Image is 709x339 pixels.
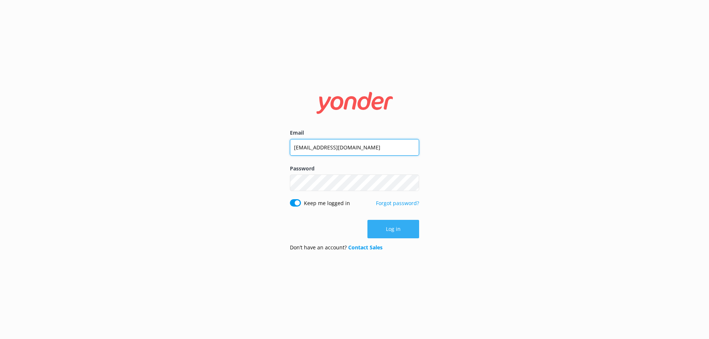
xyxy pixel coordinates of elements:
button: Log in [367,220,419,238]
a: Contact Sales [348,244,383,251]
p: Don’t have an account? [290,243,383,252]
a: Forgot password? [376,200,419,207]
label: Password [290,165,419,173]
input: user@emailaddress.com [290,139,419,156]
button: Show password [404,176,419,190]
label: Email [290,129,419,137]
label: Keep me logged in [304,199,350,207]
